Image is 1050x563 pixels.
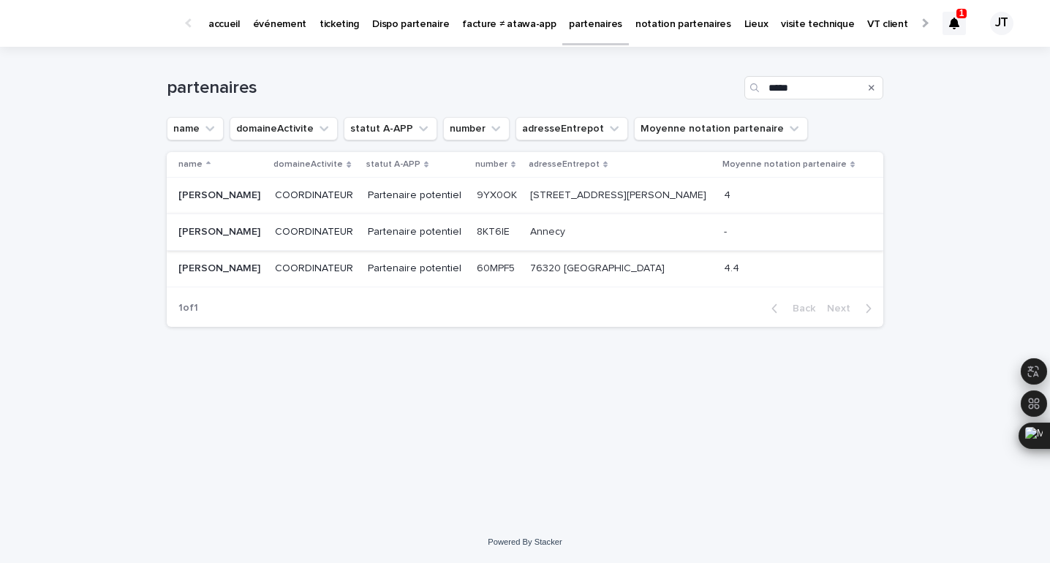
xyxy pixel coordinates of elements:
h1: partenaires [167,78,739,99]
p: 8KT6IE [477,223,513,238]
p: 4 [724,186,733,202]
p: COORDINATEUR [275,189,356,202]
p: adresseEntrepot [529,156,600,173]
span: Back [784,303,815,314]
img: Ls34BcGeRexTGTNfXpUC [29,9,171,38]
p: 76320 [GEOGRAPHIC_DATA] [530,260,668,275]
a: Powered By Stacker [488,537,562,546]
tr: [PERSON_NAME][PERSON_NAME] COORDINATEURPartenaire potentiel60MPF560MPF5 76320 [GEOGRAPHIC_DATA]76... [167,250,883,287]
button: adresseEntrepot [515,117,628,140]
p: name [178,156,203,173]
p: 22 rue Pierre Paul Rubens, 59190 Hazebrouck [530,186,709,202]
p: Annecy [530,223,568,238]
p: - [724,223,730,238]
button: Moyenne notation partenaire [634,117,808,140]
p: 1 [959,8,964,18]
p: 4.4 [724,260,742,275]
p: 1 of 1 [167,290,210,326]
p: COORDINATEUR [275,262,356,275]
button: number [443,117,510,140]
tr: [PERSON_NAME][PERSON_NAME] COORDINATEURPartenaire potentiel9YX0OK9YX0OK [STREET_ADDRESS][PERSON_N... [167,178,883,214]
p: Partenaire potentiel [368,189,465,202]
span: Next [827,303,859,314]
p: [PERSON_NAME] [178,260,263,275]
button: statut A-APP [344,117,437,140]
button: Next [821,302,883,315]
input: Search [744,76,883,99]
p: Partenaire potentiel [368,226,465,238]
button: domaineActivite [230,117,338,140]
p: CYRIL POMIER LAYRARGUES [178,223,263,238]
p: domaineActivite [273,156,343,173]
p: COORDINATEUR [275,226,356,238]
div: 1 [943,12,966,35]
button: Back [760,302,821,315]
p: 9YX0OK [477,186,520,202]
p: statut A-APP [366,156,420,173]
tr: [PERSON_NAME][PERSON_NAME] COORDINATEURPartenaire potentiel8KT6IE8KT6IE AnnecyAnnecy -- [167,214,883,251]
p: number [475,156,507,173]
p: 60MPF5 [477,260,518,275]
div: JT [990,12,1013,35]
p: Moyenne notation partenaire [722,156,847,173]
p: [PERSON_NAME] [178,186,263,202]
button: name [167,117,224,140]
p: Partenaire potentiel [368,262,465,275]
